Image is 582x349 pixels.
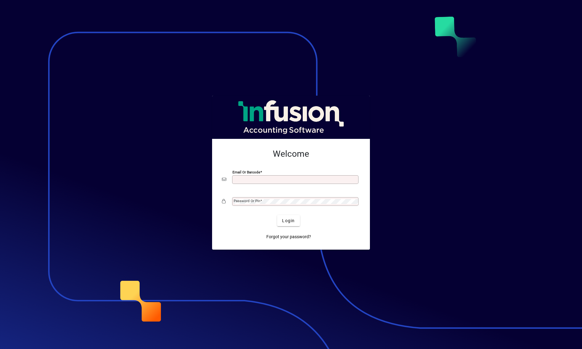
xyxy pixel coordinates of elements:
mat-label: Password or Pin [234,199,260,203]
mat-label: Email or Barcode [232,170,260,174]
h2: Welcome [222,149,360,159]
a: Forgot your password? [264,231,314,242]
button: Login [277,215,300,226]
span: Login [282,218,295,224]
span: Forgot your password? [266,234,311,240]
